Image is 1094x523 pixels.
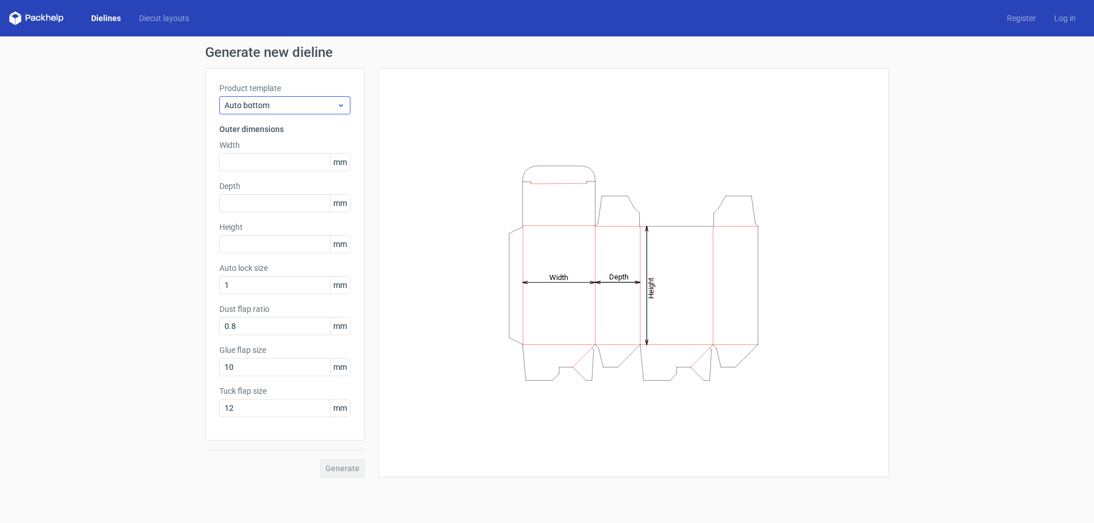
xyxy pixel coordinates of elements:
tspan: Height [647,277,655,298]
span: mm [330,359,350,376]
h3: Outer dimensions [219,123,350,135]
label: Auto lock size [219,262,350,274]
a: Dielines [82,13,130,24]
span: mm [330,318,350,335]
span: mm [330,154,350,171]
label: Glue flap size [219,344,350,356]
a: Log in [1045,13,1085,24]
label: Depth [219,180,350,192]
tspan: Width [549,273,568,281]
tspan: Depth [609,273,628,281]
span: mm [330,236,350,253]
span: mm [330,400,350,417]
span: mm [330,277,350,294]
label: Height [219,221,350,233]
label: Product template [219,83,350,94]
label: Dust flap ratio [219,303,350,315]
label: Tuck flap size [219,385,350,397]
span: Auto bottom [224,100,337,111]
label: Width [219,139,350,151]
span: mm [330,195,350,212]
h1: Generate new dieline [205,46,889,59]
a: Diecut layouts [130,13,198,24]
a: Register [998,13,1045,24]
